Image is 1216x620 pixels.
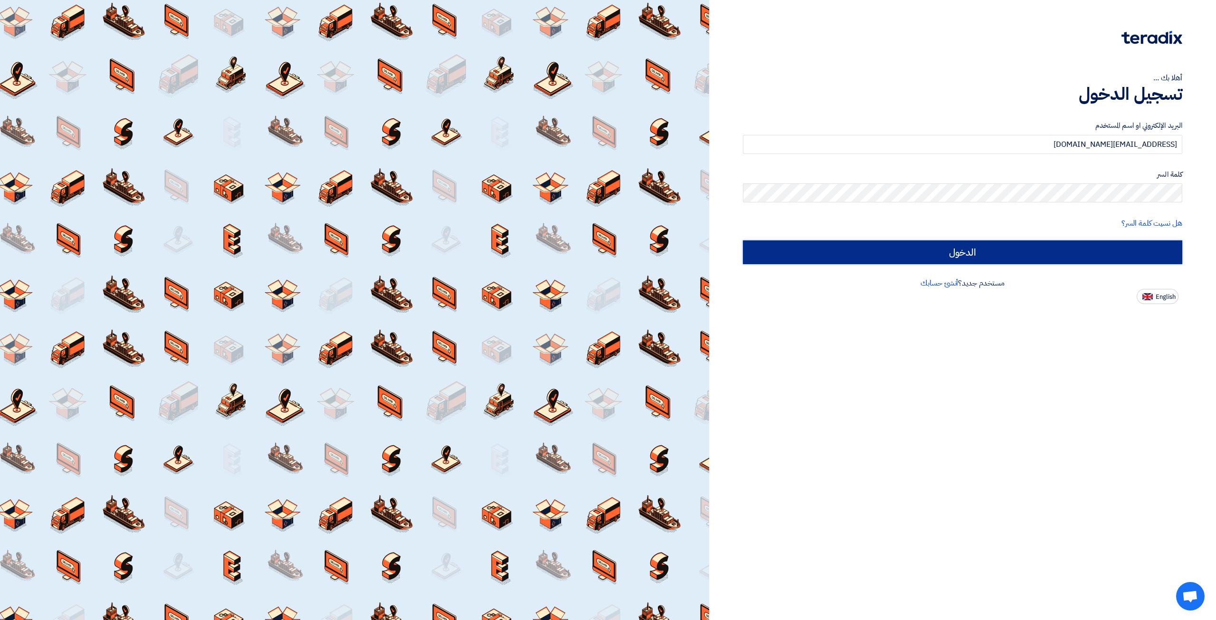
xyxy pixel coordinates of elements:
[921,277,958,289] a: أنشئ حسابك
[1121,31,1182,44] img: Teradix logo
[743,135,1182,154] input: أدخل بريد العمل الإلكتروني او اسم المستخدم الخاص بك ...
[1137,289,1178,304] button: English
[743,84,1182,105] h1: تسجيل الدخول
[743,240,1182,264] input: الدخول
[1176,582,1205,610] div: Open chat
[743,277,1182,289] div: مستخدم جديد؟
[743,169,1182,180] label: كلمة السر
[1142,293,1153,300] img: en-US.png
[1156,294,1176,300] span: English
[1121,218,1182,229] a: هل نسيت كلمة السر؟
[743,120,1182,131] label: البريد الإلكتروني او اسم المستخدم
[743,72,1182,84] div: أهلا بك ...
